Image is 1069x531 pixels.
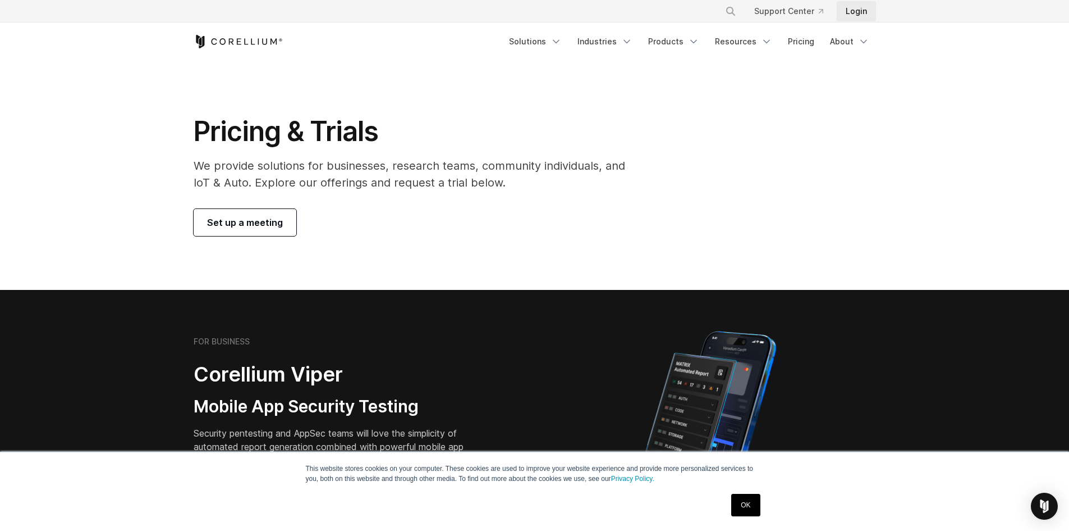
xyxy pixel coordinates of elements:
[194,115,641,148] h1: Pricing & Trials
[194,35,283,48] a: Corellium Home
[731,494,760,516] a: OK
[194,426,481,467] p: Security pentesting and AppSec teams will love the simplicity of automated report generation comb...
[721,1,741,21] button: Search
[194,157,641,191] p: We provide solutions for businesses, research teams, community individuals, and IoT & Auto. Explo...
[502,31,568,52] a: Solutions
[571,31,639,52] a: Industries
[626,326,795,523] img: Corellium MATRIX automated report on iPhone showing app vulnerability test results across securit...
[745,1,832,21] a: Support Center
[502,31,876,52] div: Navigation Menu
[708,31,779,52] a: Resources
[781,31,821,52] a: Pricing
[823,31,876,52] a: About
[194,337,250,347] h6: FOR BUSINESS
[194,396,481,417] h3: Mobile App Security Testing
[194,362,481,387] h2: Corellium Viper
[1031,493,1058,520] div: Open Intercom Messenger
[641,31,706,52] a: Products
[207,216,283,229] span: Set up a meeting
[194,209,296,236] a: Set up a meeting
[712,1,876,21] div: Navigation Menu
[837,1,876,21] a: Login
[611,475,654,483] a: Privacy Policy.
[306,464,764,484] p: This website stores cookies on your computer. These cookies are used to improve your website expe...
